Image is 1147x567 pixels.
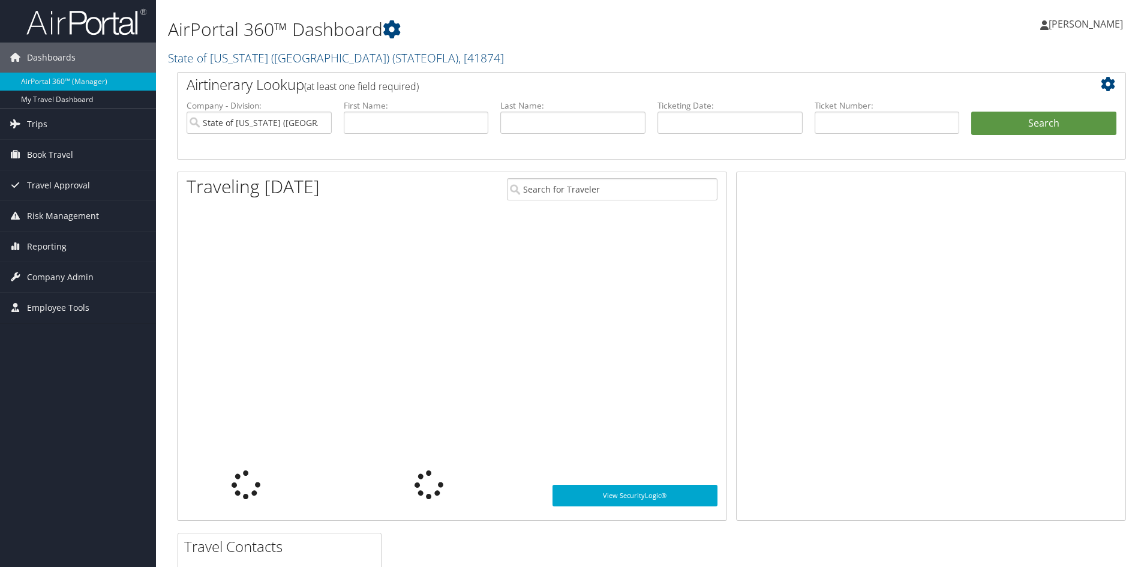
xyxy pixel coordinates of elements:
[971,112,1116,136] button: Search
[187,174,320,199] h1: Traveling [DATE]
[187,74,1037,95] h2: Airtinerary Lookup
[815,100,960,112] label: Ticket Number:
[304,80,419,93] span: (at least one field required)
[392,50,458,66] span: ( STATEOFLA )
[27,262,94,292] span: Company Admin
[27,232,67,262] span: Reporting
[184,536,381,557] h2: Travel Contacts
[168,50,504,66] a: State of [US_STATE] ([GEOGRAPHIC_DATA])
[168,17,813,42] h1: AirPortal 360™ Dashboard
[458,50,504,66] span: , [ 41874 ]
[1049,17,1123,31] span: [PERSON_NAME]
[27,140,73,170] span: Book Travel
[26,8,146,36] img: airportal-logo.png
[27,170,90,200] span: Travel Approval
[27,201,99,231] span: Risk Management
[344,100,489,112] label: First Name:
[500,100,645,112] label: Last Name:
[553,485,717,506] a: View SecurityLogic®
[657,100,803,112] label: Ticketing Date:
[1040,6,1135,42] a: [PERSON_NAME]
[507,178,717,200] input: Search for Traveler
[187,100,332,112] label: Company - Division:
[27,43,76,73] span: Dashboards
[27,293,89,323] span: Employee Tools
[27,109,47,139] span: Trips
